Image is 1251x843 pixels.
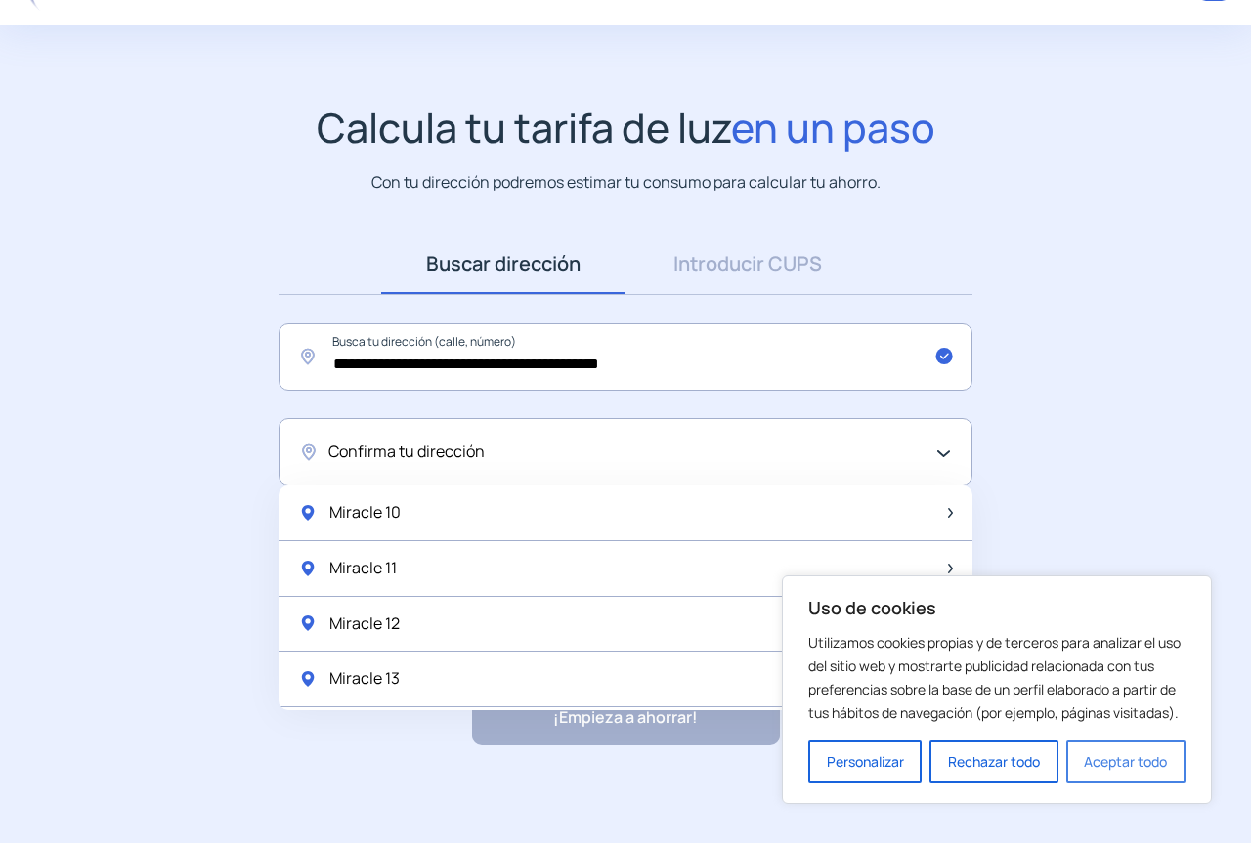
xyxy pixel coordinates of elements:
[782,575,1212,804] div: Uso de cookies
[948,508,953,518] img: arrow-next-item.svg
[298,559,318,578] img: location-pin-green.svg
[329,556,397,581] span: Miracle 11
[731,100,935,154] span: en un paso
[317,104,935,151] h1: Calcula tu tarifa de luz
[808,740,922,783] button: Personalizar
[381,233,625,294] a: Buscar dirección
[808,631,1186,725] p: Utilizamos cookies propias y de terceros para analizar el uso del sitio web y mostrarte publicida...
[298,669,318,689] img: location-pin-green.svg
[329,666,400,692] span: Miracle 13
[298,503,318,523] img: location-pin-green.svg
[929,740,1057,783] button: Rechazar todo
[371,170,881,194] p: Con tu dirección podremos estimar tu consumo para calcular tu ahorro.
[298,613,318,633] img: location-pin-green.svg
[1066,740,1186,783] button: Aceptar todo
[808,596,1186,619] p: Uso de cookies
[329,611,400,637] span: Miracle 12
[329,500,401,526] span: Miracle 10
[625,233,870,294] a: Introducir CUPS
[948,564,953,573] img: arrow-next-item.svg
[328,440,485,465] span: Confirma tu dirección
